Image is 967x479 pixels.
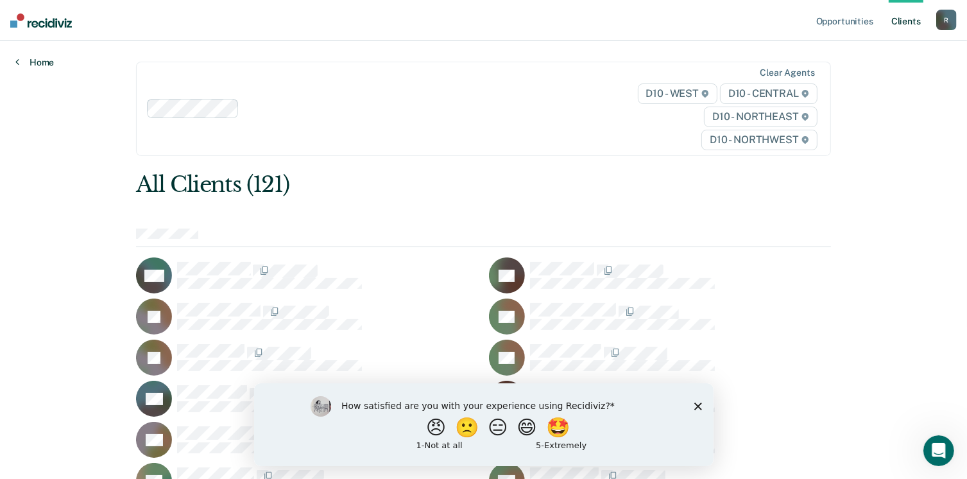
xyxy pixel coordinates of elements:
img: Recidiviz [10,13,72,28]
iframe: Survey by Kim from Recidiviz [254,383,714,466]
span: D10 - NORTHWEST [701,130,817,150]
div: All Clients (121) [136,171,692,198]
button: R [936,10,957,30]
div: Clear agents [760,67,814,78]
span: D10 - NORTHEAST [704,107,817,127]
span: D10 - CENTRAL [720,83,817,104]
iframe: Intercom live chat [923,435,954,466]
span: D10 - WEST [638,83,717,104]
a: Home [15,57,54,68]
